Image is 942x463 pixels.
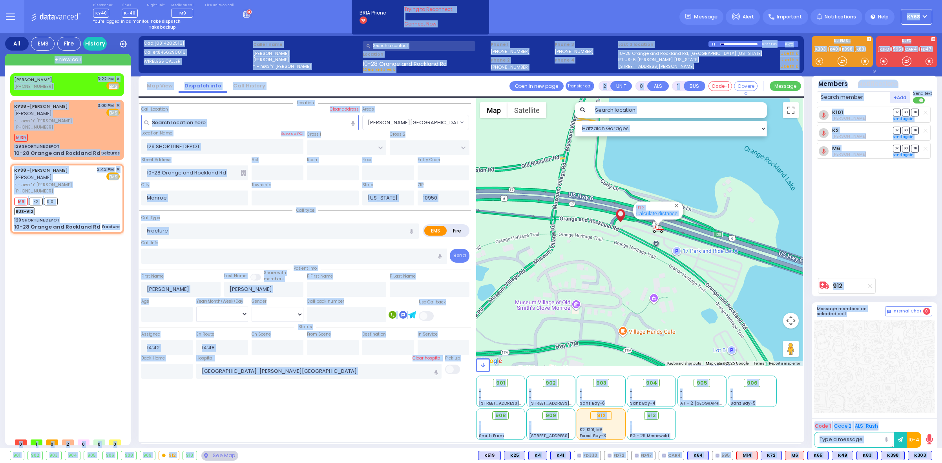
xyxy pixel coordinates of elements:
[680,394,683,400] span: -
[98,76,114,82] span: 3:22 PM
[14,124,53,130] span: [PHONE_NUMBER]
[496,379,505,387] span: 901
[555,57,616,64] span: Phone 4
[911,127,919,134] span: TR
[141,157,172,163] label: Street Address
[205,3,234,8] label: Fire units on call
[685,14,691,20] img: message.svg
[196,364,442,379] input: Search hospital
[141,130,172,136] label: Location Name
[14,76,52,83] a: [PERSON_NAME]
[890,91,911,103] button: +Add
[783,341,799,357] button: Drag Pegman onto the map to open Street View
[290,265,321,271] span: Patient info
[508,102,546,118] button: Show satellite imagery
[807,451,829,460] div: K65
[362,182,373,188] label: State
[253,63,360,70] label: ר' משה - ר' [PERSON_NAME]
[923,308,930,315] span: 0
[97,167,114,172] span: 2:42 PM
[590,411,612,420] div: 912
[716,454,719,458] img: red-radio-icon.svg
[360,9,386,16] span: BRIA Phone
[362,115,469,130] span: SMITH GARDENS
[149,24,176,30] strong: Take backup
[712,451,733,460] div: 595
[590,102,767,118] input: Search location
[478,356,504,366] a: Open this area in Google Maps (opens a new window)
[780,56,798,63] a: Use this
[807,451,829,460] div: BLS
[881,451,905,460] div: BLS
[529,389,531,394] span: -
[294,324,316,330] span: Status
[783,313,799,329] button: Map camera controls
[761,451,782,460] div: BLS
[362,106,374,113] label: Areas
[901,9,932,25] button: ky68
[418,157,440,163] label: Entry Code
[630,433,674,439] span: BG - 29 Merriewold S.
[630,421,632,427] span: -
[84,451,99,460] div: 905
[878,46,891,52] a: KJFD
[98,103,114,109] span: 3:00 PM
[252,182,271,188] label: Township
[832,145,840,151] a: M6
[93,18,149,24] span: You're logged in as monitor.
[608,454,612,458] img: red-radio-icon.svg
[14,103,30,109] span: KY38 -
[14,217,60,223] div: 129 SHORTLINE DEPOT
[116,166,120,173] span: ✕
[116,76,120,82] span: ✕
[141,182,150,188] label: City
[196,355,214,361] label: Hospital
[141,82,179,89] a: Map View
[635,454,639,458] img: red-radio-icon.svg
[697,379,707,387] span: 905
[761,40,769,49] div: 0:06
[140,451,155,460] div: 909
[150,18,181,24] strong: Take dispatch
[770,40,777,49] div: 1:03
[14,118,95,124] span: ר' משה - ר' [PERSON_NAME]
[109,84,117,89] u: EMS
[652,224,664,234] div: 912
[479,394,481,400] span: -
[856,451,878,460] div: BLS
[529,400,603,406] span: [STREET_ADDRESS][PERSON_NAME]
[196,331,214,338] label: En Route
[141,273,164,280] label: First Name
[887,310,891,314] img: comment-alt.png
[832,133,866,139] span: Shmiel Dovid Friedrich
[14,207,35,215] span: BUS-912
[680,400,738,406] span: AT - 2 [GEOGRAPHIC_DATA]
[630,389,632,394] span: -
[281,131,303,136] label: Save as POI
[101,150,120,156] div: Seizures
[618,41,708,48] label: Last 3 location
[566,81,594,91] button: Transfer call
[404,20,466,27] a: Connect Now
[418,331,438,338] label: In Service
[504,451,525,460] div: K25
[893,127,901,134] span: DR
[307,157,319,163] label: Room
[907,13,920,20] span: ky68
[832,151,866,157] span: Shloma Zwibel
[491,41,552,48] span: Phone 1
[44,198,58,205] span: K101
[252,331,271,338] label: On Scene
[253,41,360,48] label: Caller name
[201,451,238,461] div: See map
[780,63,798,70] a: Use this
[179,82,227,89] a: Dispatch info
[911,145,919,152] span: TR
[893,153,914,157] a: Send again
[770,81,801,91] button: Message
[478,356,504,366] img: Google
[687,451,709,460] div: K64
[144,49,251,56] label: Caller:
[730,400,756,406] span: Sanz Bay-5
[363,66,395,73] span: Clear address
